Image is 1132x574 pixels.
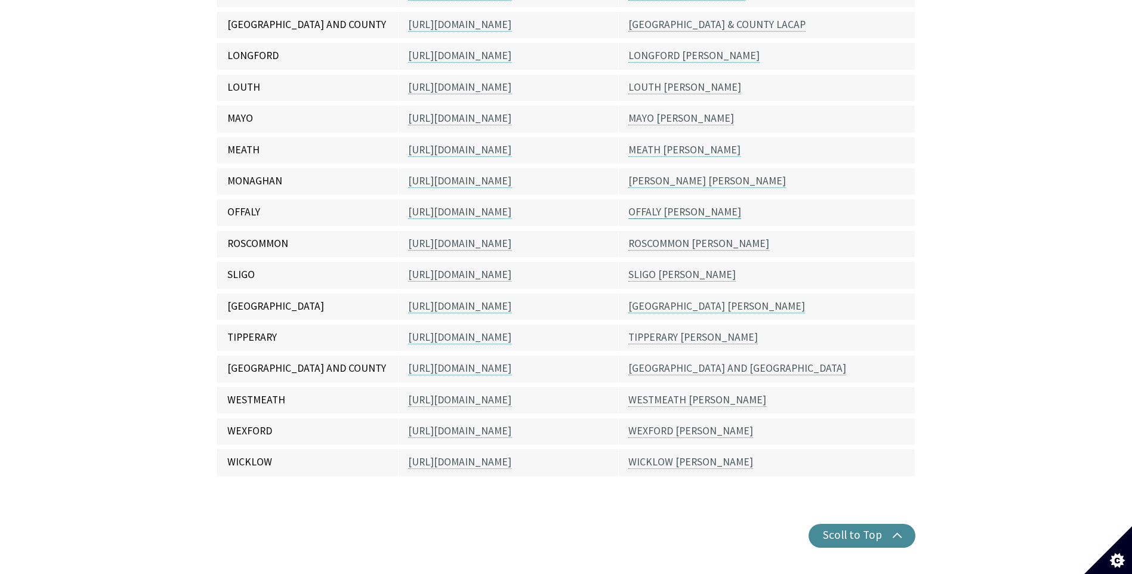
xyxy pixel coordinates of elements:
a: [URL][DOMAIN_NAME] [408,268,511,282]
td: OFFALY [217,197,399,228]
a: TIPPERARY [PERSON_NAME] [628,331,758,344]
a: [URL][DOMAIN_NAME] [408,424,511,438]
button: Set cookie preferences [1084,526,1132,574]
a: SLIGO [PERSON_NAME] [628,268,736,282]
td: [GEOGRAPHIC_DATA] [217,291,399,322]
td: [GEOGRAPHIC_DATA] AND COUNTY [217,10,399,41]
a: WEXFORD [PERSON_NAME] [628,424,753,438]
a: ROSCOMMON [PERSON_NAME] [628,237,769,251]
a: MEATH [PERSON_NAME] [628,143,741,157]
a: [URL][DOMAIN_NAME] [408,393,511,407]
td: MONAGHAN [217,166,399,197]
a: LONGFORD [PERSON_NAME] [628,49,760,63]
a: [URL][DOMAIN_NAME] [408,18,511,32]
a: [URL][DOMAIN_NAME] [408,81,511,94]
a: [URL][DOMAIN_NAME] [408,455,511,469]
td: MAYO [217,103,399,134]
a: [URL][DOMAIN_NAME] [408,205,511,219]
a: [URL][DOMAIN_NAME] [408,112,511,125]
a: [URL][DOMAIN_NAME] [408,143,511,157]
a: [URL][DOMAIN_NAME] [408,237,511,251]
td: MEATH [217,135,399,166]
td: ROSCOMMON [217,229,399,260]
td: LONGFORD [217,41,399,72]
td: WICKLOW [217,447,399,478]
a: MAYO [PERSON_NAME] [628,112,734,125]
a: [URL][DOMAIN_NAME] [408,331,511,344]
td: TIPPERARY [217,322,399,353]
a: OFFALY [PERSON_NAME] [628,205,741,219]
button: Scoll to Top [809,524,915,548]
td: LOUTH [217,72,399,103]
td: [GEOGRAPHIC_DATA] AND COUNTY [217,353,399,384]
a: WICKLOW [PERSON_NAME] [628,455,753,469]
a: WESTMEATH [PERSON_NAME] [628,393,766,407]
a: [GEOGRAPHIC_DATA] & COUNTY LACAP [628,18,806,32]
td: WEXFORD [217,416,399,447]
a: [URL][DOMAIN_NAME] [408,362,511,375]
td: WESTMEATH [217,385,399,416]
a: [URL][DOMAIN_NAME] [408,49,511,63]
a: [GEOGRAPHIC_DATA] [PERSON_NAME] [628,300,805,313]
a: [URL][DOMAIN_NAME] [408,174,511,188]
a: LOUTH [PERSON_NAME] [628,81,741,94]
a: [GEOGRAPHIC_DATA] AND [GEOGRAPHIC_DATA] [628,362,846,375]
a: [PERSON_NAME] [PERSON_NAME] [628,174,786,188]
a: [URL][DOMAIN_NAME] [408,300,511,313]
td: SLIGO [217,260,399,291]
